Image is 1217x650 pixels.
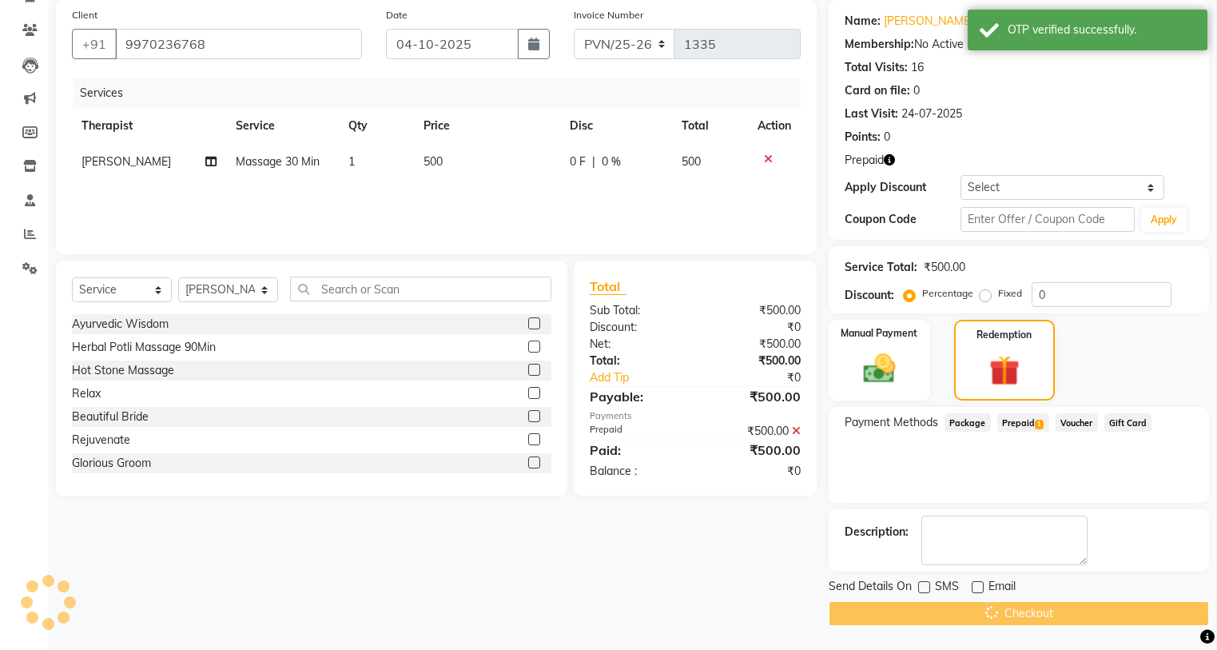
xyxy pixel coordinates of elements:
[74,78,813,108] div: Services
[578,302,695,319] div: Sub Total:
[578,369,715,386] a: Add Tip
[578,423,695,440] div: Prepaid
[901,106,962,122] div: 24-07-2025
[348,154,355,169] span: 1
[386,8,408,22] label: Date
[845,82,910,99] div: Card on file:
[884,129,890,146] div: 0
[1008,22,1195,38] div: OTP verified successfully.
[236,154,320,169] span: Massage 30 Min
[845,287,894,304] div: Discount:
[290,277,551,301] input: Search or Scan
[845,524,909,540] div: Description:
[1056,413,1098,432] span: Voucher
[72,409,149,425] div: Beautiful Bride
[570,154,586,170] span: 0 F
[998,286,1022,301] label: Fixed
[72,108,226,144] th: Therapist
[845,129,881,146] div: Points:
[424,154,443,169] span: 500
[841,326,917,341] label: Manual Payment
[695,319,813,336] div: ₹0
[935,578,959,598] span: SMS
[695,336,813,353] div: ₹500.00
[115,29,362,59] input: Search by Name/Mobile/Email/Code
[695,302,813,319] div: ₹500.00
[578,353,695,369] div: Total:
[845,414,938,431] span: Payment Methods
[695,353,813,369] div: ₹500.00
[911,59,924,76] div: 16
[578,463,695,480] div: Balance :
[695,423,813,440] div: ₹500.00
[997,413,1049,432] span: Prepaid
[578,441,695,460] div: Paid:
[72,455,151,472] div: Glorious Groom
[913,82,920,99] div: 0
[924,259,965,276] div: ₹500.00
[845,13,881,30] div: Name:
[960,207,1135,232] input: Enter Offer / Coupon Code
[672,108,748,144] th: Total
[845,36,914,53] div: Membership:
[853,350,905,387] img: _cash.svg
[82,154,171,169] span: [PERSON_NAME]
[602,154,621,170] span: 0 %
[845,106,898,122] div: Last Visit:
[592,154,595,170] span: |
[884,13,973,30] a: [PERSON_NAME]
[845,211,960,228] div: Coupon Code
[988,578,1016,598] span: Email
[560,108,672,144] th: Disc
[72,29,117,59] button: +91
[72,339,216,356] div: Herbal Potli Massage 90Min
[695,463,813,480] div: ₹0
[574,8,643,22] label: Invoice Number
[72,362,174,379] div: Hot Stone Massage
[1141,208,1187,232] button: Apply
[578,319,695,336] div: Discount:
[1035,420,1044,429] span: 1
[845,59,908,76] div: Total Visits:
[590,278,626,295] span: Total
[980,352,1029,389] img: _gift.svg
[845,259,917,276] div: Service Total:
[226,108,339,144] th: Service
[682,154,701,169] span: 500
[72,432,130,449] div: Rejuvenate
[414,108,560,144] th: Price
[748,108,801,144] th: Action
[578,336,695,353] div: Net:
[829,578,912,598] span: Send Details On
[945,413,991,432] span: Package
[72,8,97,22] label: Client
[590,409,801,423] div: Payments
[976,328,1032,342] label: Redemption
[845,152,884,169] span: Prepaid
[695,387,813,406] div: ₹500.00
[714,369,813,386] div: ₹0
[695,441,813,460] div: ₹500.00
[72,316,169,333] div: Ayurvedic Wisdom
[578,387,695,406] div: Payable:
[339,108,414,144] th: Qty
[845,179,960,196] div: Apply Discount
[1104,413,1152,432] span: Gift Card
[922,286,973,301] label: Percentage
[72,385,101,402] div: Relax
[845,36,1193,53] div: No Active Membership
